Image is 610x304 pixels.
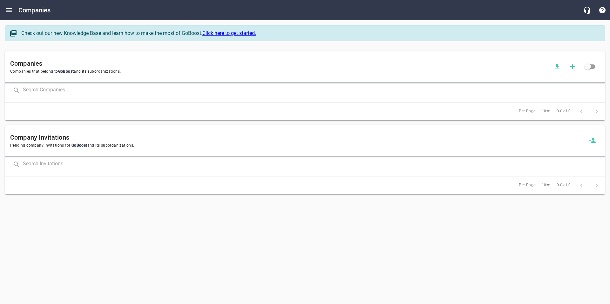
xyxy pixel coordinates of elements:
[557,182,571,188] span: 0-0 of 0
[2,3,17,18] button: Open drawer
[10,58,550,69] h6: Companies
[539,181,552,189] div: 10
[21,30,598,37] div: Check out our new Knowledge Base and learn how to make the most of GoBoost.
[18,5,51,15] h6: Companies
[10,69,550,75] span: Companies that belong to and its suborganizations.
[580,59,595,74] span: Click to view all companies
[10,142,585,149] span: Pending company invitations for and its suborganizations.
[539,107,552,116] div: 10
[58,69,74,74] span: GoBoost
[23,157,605,171] input: Search Invitations...
[519,182,537,188] span: Per Page:
[579,3,595,18] button: Live Chat
[70,143,87,148] span: GoBoost
[202,30,256,36] a: Click here to get started.
[10,132,585,142] h6: Company Invitations
[565,59,580,74] button: Add a new company
[23,83,605,97] input: Search Companies...
[557,108,571,115] span: 0-0 of 0
[550,59,565,74] button: Download companies
[519,108,537,115] span: Per Page:
[595,3,610,18] button: Support Portal
[585,133,600,148] button: Invite a new company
